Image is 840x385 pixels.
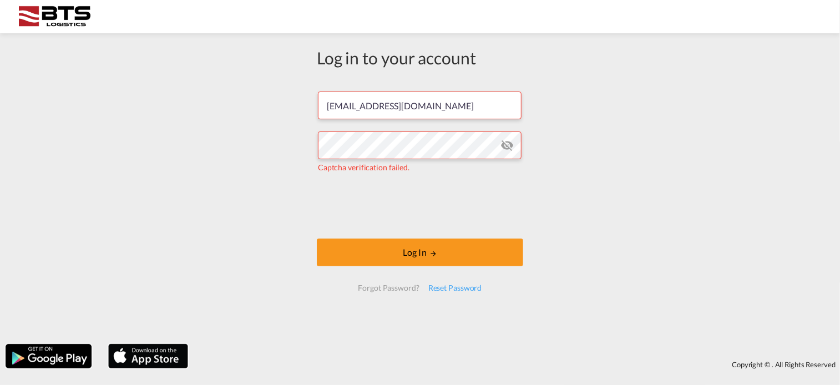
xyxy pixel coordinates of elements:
[500,139,514,152] md-icon: icon-eye-off
[317,46,523,69] div: Log in to your account
[194,355,840,374] div: Copyright © . All Rights Reserved
[317,239,523,266] button: LOGIN
[107,343,189,369] img: apple.png
[17,4,92,29] img: cdcc71d0be7811ed9adfbf939d2aa0e8.png
[336,184,504,227] iframe: reCAPTCHA
[424,278,487,298] div: Reset Password
[4,343,93,369] img: google.png
[318,163,409,172] span: Captcha verification failed.
[318,92,522,119] input: Enter email/phone number
[353,278,423,298] div: Forgot Password?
